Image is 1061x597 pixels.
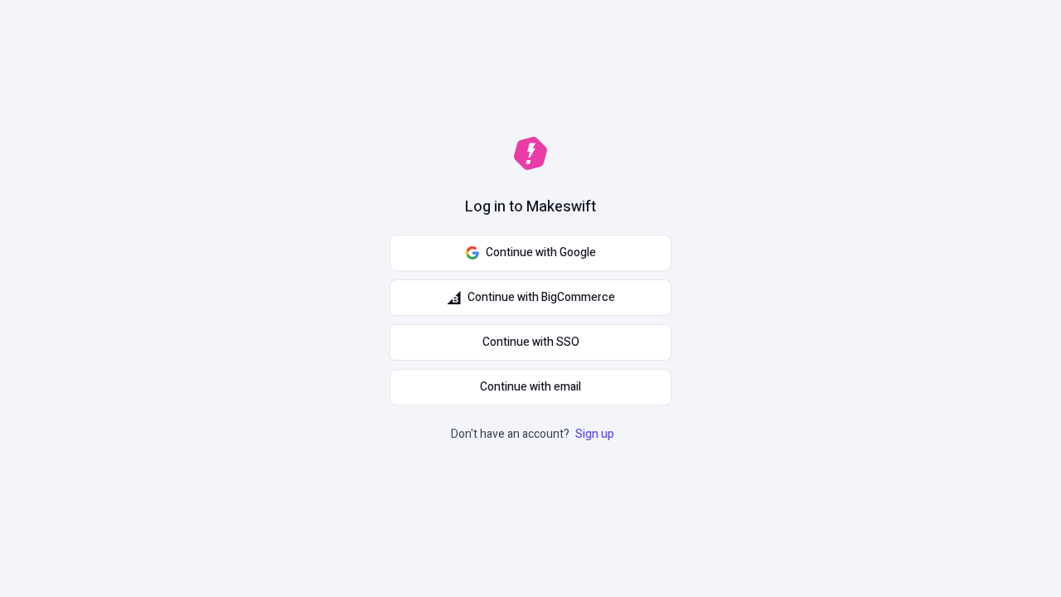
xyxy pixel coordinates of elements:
h1: Log in to Makeswift [465,197,596,218]
span: Continue with email [480,378,581,396]
button: Continue with BigCommerce [390,279,671,316]
p: Don't have an account? [451,425,618,444]
span: Continue with BigCommerce [468,289,615,307]
button: Continue with Google [390,235,671,271]
button: Continue with email [390,369,671,405]
a: Continue with SSO [390,324,671,361]
span: Continue with Google [486,244,596,262]
a: Sign up [572,425,618,443]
